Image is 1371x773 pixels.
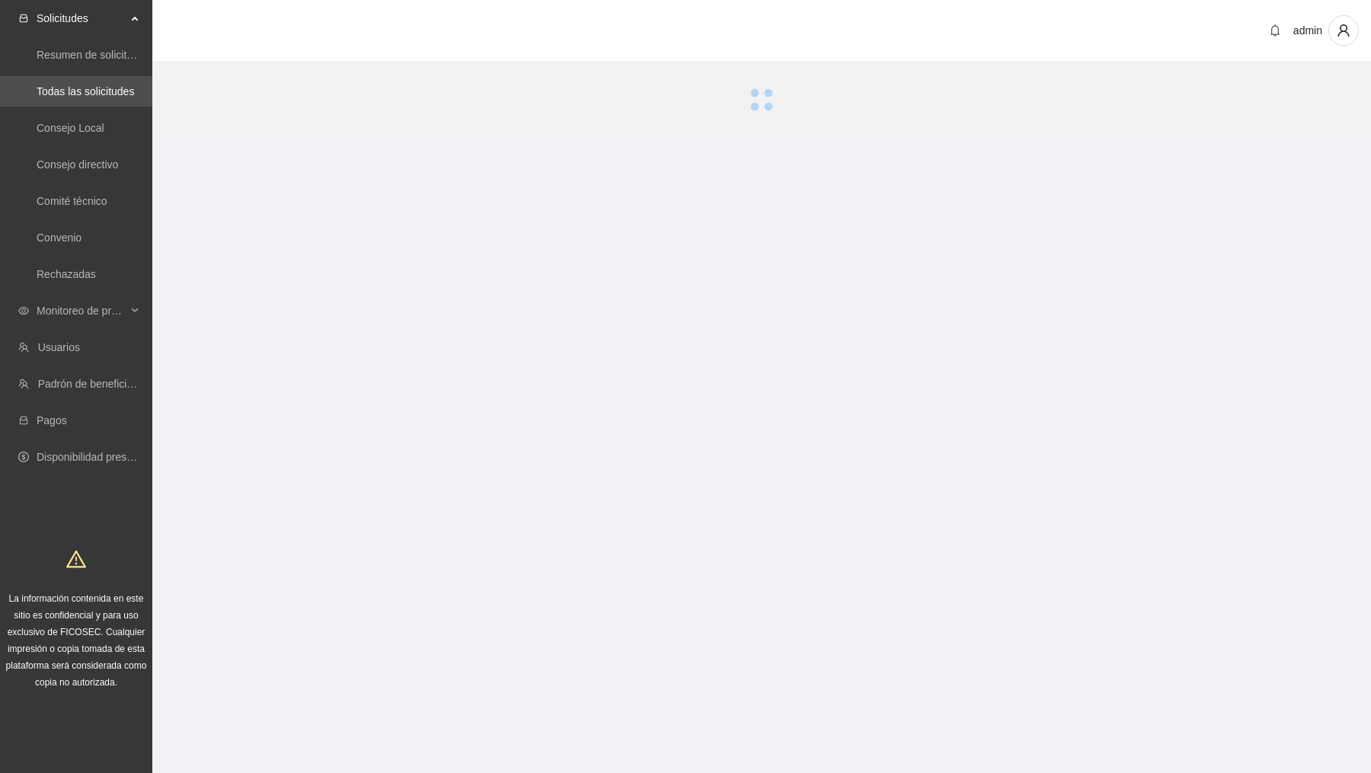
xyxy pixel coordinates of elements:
[38,341,80,353] a: Usuarios
[6,593,147,688] span: La información contenida en este sitio es confidencial y para uso exclusivo de FICOSEC. Cualquier...
[37,85,134,97] a: Todas las solicitudes
[37,49,208,61] a: Resumen de solicitudes por aprobar
[1329,24,1358,37] span: user
[66,549,86,569] span: warning
[1328,15,1359,46] button: user
[37,414,67,426] a: Pagos
[37,195,107,207] a: Comité técnico
[37,268,96,280] a: Rechazadas
[1293,24,1322,37] span: admin
[37,3,126,34] span: Solicitudes
[1263,18,1287,43] button: bell
[18,13,29,24] span: inbox
[1264,24,1286,37] span: bell
[38,378,150,390] a: Padrón de beneficiarios
[37,158,118,171] a: Consejo directivo
[37,232,81,244] a: Convenio
[37,122,104,134] a: Consejo Local
[37,451,167,463] a: Disponibilidad presupuestal
[37,295,126,326] span: Monitoreo de proyectos
[18,305,29,316] span: eye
